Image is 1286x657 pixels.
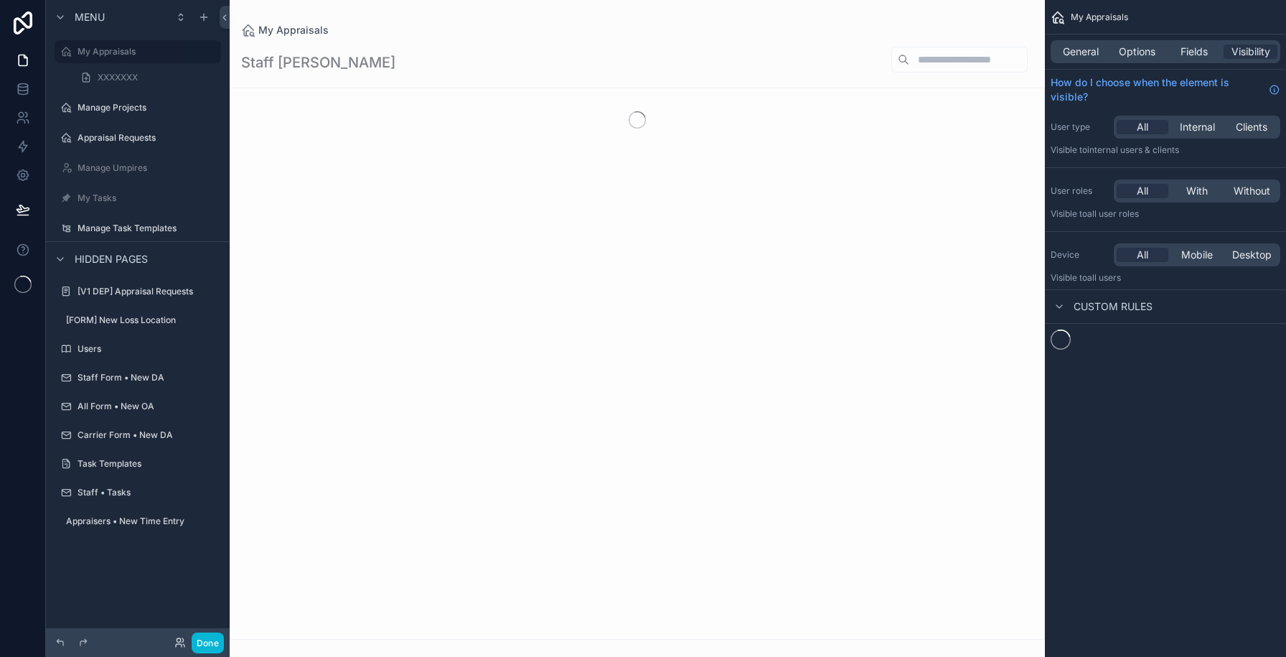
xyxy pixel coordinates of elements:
[55,424,221,447] a: Carrier Form • New DA
[55,126,221,149] a: Appraisal Requests
[1051,208,1280,220] p: Visible to
[1074,299,1153,314] span: Custom rules
[72,66,221,89] a: XXXXXXX
[66,516,218,527] label: Appraisers • New Time Entry
[78,223,218,234] label: Manage Task Templates
[1063,45,1099,59] span: General
[55,96,221,119] a: Manage Projects
[1137,248,1148,262] span: All
[1181,248,1213,262] span: Mobile
[55,40,221,63] a: My Appraisals
[75,10,105,24] span: Menu
[1186,184,1208,198] span: With
[55,481,221,504] a: Staff • Tasks
[1087,144,1179,155] span: Internal users & clients
[78,132,218,144] label: Appraisal Requests
[55,217,221,240] a: Manage Task Templates
[55,510,221,533] a: Appraisers • New Time Entry
[78,487,218,498] label: Staff • Tasks
[55,366,221,389] a: Staff Form • New DA
[78,102,218,113] label: Manage Projects
[55,337,221,360] a: Users
[1051,75,1263,104] span: How do I choose when the element is visible?
[1137,184,1148,198] span: All
[1181,45,1208,59] span: Fields
[192,633,224,653] button: Done
[1119,45,1155,59] span: Options
[1087,208,1139,219] span: All user roles
[1071,11,1128,23] span: My Appraisals
[1236,120,1267,134] span: Clients
[1087,272,1121,283] span: all users
[78,458,218,470] label: Task Templates
[78,343,218,355] label: Users
[1232,248,1272,262] span: Desktop
[66,314,218,326] label: [FORM] New Loss Location
[78,401,218,412] label: All Form • New OA
[78,192,218,204] label: My Tasks
[1051,121,1108,133] label: User type
[1051,272,1280,284] p: Visible to
[1051,185,1108,197] label: User roles
[55,187,221,210] a: My Tasks
[78,429,218,441] label: Carrier Form • New DA
[55,280,221,303] a: [V1 DEP] Appraisal Requests
[55,157,221,180] a: Manage Umpires
[1231,45,1270,59] span: Visibility
[1137,120,1148,134] span: All
[1051,75,1280,104] a: How do I choose when the element is visible?
[1180,120,1215,134] span: Internal
[78,286,218,297] label: [V1 DEP] Appraisal Requests
[78,46,212,57] label: My Appraisals
[55,309,221,332] a: [FORM] New Loss Location
[55,452,221,475] a: Task Templates
[55,395,221,418] a: All Form • New OA
[75,252,148,266] span: Hidden pages
[1234,184,1270,198] span: Without
[98,72,138,83] span: XXXXXXX
[1051,144,1280,156] p: Visible to
[1051,249,1108,261] label: Device
[78,162,218,174] label: Manage Umpires
[78,372,218,383] label: Staff Form • New DA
